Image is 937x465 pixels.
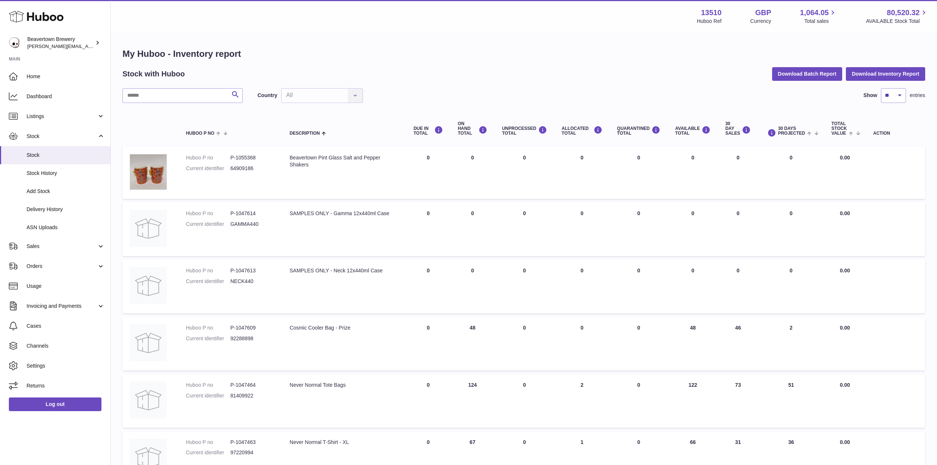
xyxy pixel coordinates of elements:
td: 46 [718,317,758,371]
td: 2 [554,374,610,428]
span: Settings [27,362,105,369]
span: Channels [27,342,105,349]
span: 0 [637,268,640,273]
td: 0 [406,374,450,428]
dd: P-1047614 [230,210,275,217]
div: 30 DAY SALES [725,121,751,136]
span: 1,064.05 [800,8,829,18]
div: Beavertown Brewery [27,36,94,50]
div: Huboo Ref [697,18,722,25]
td: 0 [554,203,610,256]
td: 0 [668,260,718,313]
td: 124 [450,374,495,428]
span: ASN Uploads [27,224,105,231]
span: Cases [27,323,105,330]
img: product image [130,267,167,304]
span: 0 [637,155,640,161]
dd: 81409922 [230,392,275,399]
dt: Huboo P no [186,439,231,446]
div: Never Normal T-Shirt - XL [290,439,399,446]
span: 0 [637,325,640,331]
span: Stock [27,133,97,140]
td: 0 [718,147,758,199]
dd: P-1047463 [230,439,275,446]
strong: 13510 [701,8,722,18]
dd: P-1055368 [230,154,275,161]
span: Dashboard [27,93,105,100]
td: 0 [554,147,610,199]
td: 0 [758,203,824,256]
span: Stock History [27,170,105,177]
td: 0 [406,317,450,371]
span: Listings [27,113,97,120]
dt: Current identifier [186,278,231,285]
div: QUARANTINED Total [617,126,661,136]
span: Sales [27,243,97,250]
span: Returns [27,382,105,389]
a: 80,520.32 AVAILABLE Stock Total [866,8,928,25]
td: 0 [758,260,824,313]
span: Invoicing and Payments [27,303,97,310]
td: 0 [450,147,495,199]
td: 0 [718,260,758,313]
dd: GAMMA440 [230,221,275,228]
a: Log out [9,397,101,411]
td: 0 [554,260,610,313]
img: product image [130,324,167,361]
td: 0 [450,203,495,256]
span: Usage [27,283,105,290]
span: Add Stock [27,188,105,195]
td: 73 [718,374,758,428]
span: Total stock value [831,121,847,136]
span: 0.00 [840,210,850,216]
span: 0 [637,210,640,216]
strong: GBP [755,8,771,18]
div: DUE IN TOTAL [414,126,443,136]
dd: P-1047464 [230,382,275,389]
td: 0 [668,147,718,199]
span: Orders [27,263,97,270]
div: SAMPLES ONLY - Neck 12x440ml Case [290,267,399,274]
span: Description [290,131,320,136]
label: Show [864,92,877,99]
div: Currency [750,18,771,25]
dt: Huboo P no [186,154,231,161]
dd: 64909186 [230,165,275,172]
a: 1,064.05 Total sales [800,8,837,25]
td: 0 [495,147,554,199]
td: 0 [406,260,450,313]
h1: My Huboo - Inventory report [122,48,925,60]
div: ALLOCATED Total [562,126,602,136]
img: product image [130,154,167,190]
button: Download Inventory Report [846,67,925,80]
dt: Huboo P no [186,382,231,389]
span: Stock [27,152,105,159]
td: 2 [758,317,824,371]
dt: Current identifier [186,449,231,456]
dt: Current identifier [186,165,231,172]
span: Huboo P no [186,131,214,136]
span: 0 [637,382,640,388]
img: product image [130,210,167,247]
td: 0 [495,203,554,256]
dd: P-1047609 [230,324,275,331]
span: entries [910,92,925,99]
span: 0.00 [840,155,850,161]
dt: Current identifier [186,392,231,399]
td: 0 [495,374,554,428]
td: 0 [495,317,554,371]
label: Country [257,92,277,99]
dt: Huboo P no [186,210,231,217]
div: SAMPLES ONLY - Gamma 12x440ml Case [290,210,399,217]
td: 0 [495,260,554,313]
img: Matthew.McCormack@beavertownbrewery.co.uk [9,37,20,48]
td: 0 [406,147,450,199]
div: AVAILABLE Total [675,126,710,136]
div: Action [873,131,918,136]
td: 0 [554,317,610,371]
dt: Current identifier [186,221,231,228]
h2: Stock with Huboo [122,69,185,79]
span: 0.00 [840,268,850,273]
div: UNPROCESSED Total [502,126,547,136]
td: 0 [406,203,450,256]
